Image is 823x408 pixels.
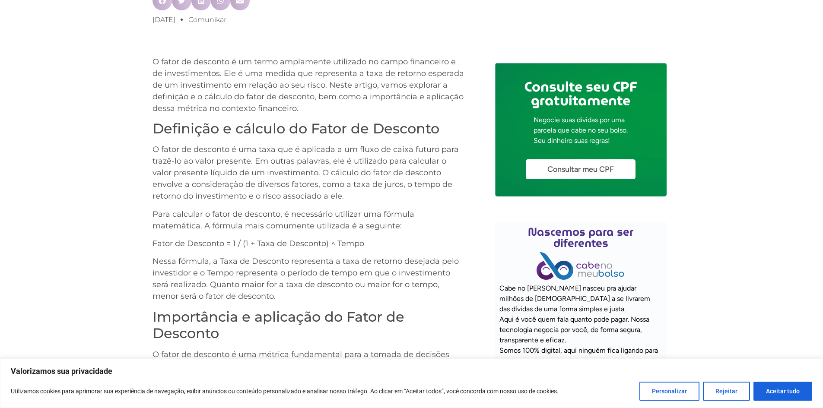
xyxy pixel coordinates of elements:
[11,386,559,396] p: Utilizamos cookies para aprimorar sua experiência de navegação, exibir anúncios ou conteúdo perso...
[11,366,812,376] p: Valorizamos sua privacidade
[153,16,175,24] time: [DATE]
[534,115,628,146] p: Negocie suas dívidas por uma parcela que cabe no seu bolso. Seu dinheiro suas regras!
[547,165,614,173] span: Consultar meu CPF
[537,252,625,280] img: Cabe no Meu Bolso
[153,309,465,342] h2: Importância e aplicação do Fator de Desconto
[153,209,465,232] p: Para calcular o fator de desconto, é necessário utilizar uma fórmula matemática. A fórmula mais c...
[153,120,465,137] h2: Definição e cálculo do Fator de Desconto
[188,15,226,25] a: comunikar
[153,15,175,25] a: [DATE]
[153,238,465,250] p: Fator de Desconto = 1 / (1 + Taxa de Desconto) ^ Tempo
[499,283,662,366] p: Cabe no [PERSON_NAME] nasceu pra ajudar milhões de [DEMOGRAPHIC_DATA] a se livrarem das dívidas d...
[524,80,637,108] h2: Consulte seu CPF gratuitamente
[639,382,699,401] button: Personalizar
[153,56,465,114] p: O fator de desconto é um termo amplamente utilizado no campo financeiro e de investimentos. Ele é...
[153,256,465,302] p: Nessa fórmula, a Taxa de Desconto representa a taxa de retorno desejada pelo investidor e o Tempo...
[703,382,750,401] button: Rejeitar
[526,159,636,179] a: Consultar meu CPF
[153,144,465,202] p: O fator de desconto é uma taxa que é aplicada a um fluxo de caixa futuro para trazê-lo ao valor p...
[753,382,812,401] button: Aceitar tudo
[499,226,662,249] h2: Nascemos para ser diferentes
